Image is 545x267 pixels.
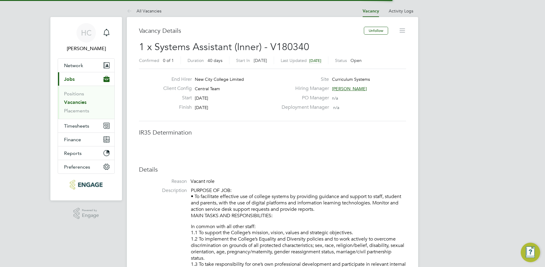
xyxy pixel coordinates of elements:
button: Preferences [58,160,114,173]
span: [DATE] [254,58,267,63]
span: Curriculum Systems [332,77,370,82]
label: Start [158,95,192,101]
span: n/a [333,105,339,110]
a: Vacancies [64,99,86,105]
label: Reason [139,178,187,185]
span: [DATE] [195,95,208,101]
a: Positions [64,91,84,97]
button: Engage Resource Center [521,243,540,262]
span: [DATE] [195,105,208,110]
span: Reports [64,150,82,156]
span: Central Team [195,86,220,91]
button: Unfollow [364,27,388,35]
label: Hiring Manager [278,85,329,92]
span: Hana Capper [58,45,115,52]
a: All Vacancies [127,8,161,14]
h3: IR35 Determination [139,128,406,136]
label: Status [335,58,347,63]
button: Finance [58,133,114,146]
span: Network [64,63,83,68]
span: 1 x Systems Assistant (Inner) - V180340 [139,41,309,53]
button: Jobs [58,72,114,86]
a: Go to home page [58,180,115,190]
span: n/a [332,95,338,101]
span: 40 days [208,58,222,63]
label: Description [139,187,187,194]
h3: Details [139,166,406,173]
button: Timesheets [58,119,114,132]
label: Deployment Manager [278,104,329,111]
label: Client Config [158,85,192,92]
span: Preferences [64,164,90,170]
button: Network [58,59,114,72]
img: tr2rec-logo-retina.png [70,180,102,190]
span: New City College Limited [195,77,244,82]
label: End Hirer [158,76,192,83]
a: Activity Logs [389,8,413,14]
a: Vacancy [363,9,379,14]
a: Placements [64,108,89,114]
label: PO Manager [278,95,329,101]
span: HC [81,29,92,37]
span: Jobs [64,76,75,82]
p: PURPOSE OF JOB: • To facilitate effective use of college systems by providing guidance and suppor... [191,187,406,219]
nav: Main navigation [50,17,122,200]
h3: Vacancy Details [139,27,364,35]
span: [PERSON_NAME] [332,86,367,91]
span: 0 of 1 [163,58,174,63]
span: Timesheets [64,123,89,129]
span: Vacant role [191,178,215,184]
a: Powered byEngage [73,208,99,219]
a: HC[PERSON_NAME] [58,23,115,52]
div: Jobs [58,86,114,119]
span: Open [350,58,362,63]
span: [DATE] [309,58,321,63]
label: Last Updated [281,58,307,63]
label: Start In [236,58,250,63]
label: Site [278,76,329,83]
label: Finish [158,104,192,111]
button: Reports [58,146,114,160]
span: Finance [64,137,81,142]
label: Duration [188,58,204,63]
span: Engage [82,213,99,218]
label: Confirmed [139,58,159,63]
span: Powered by [82,208,99,213]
